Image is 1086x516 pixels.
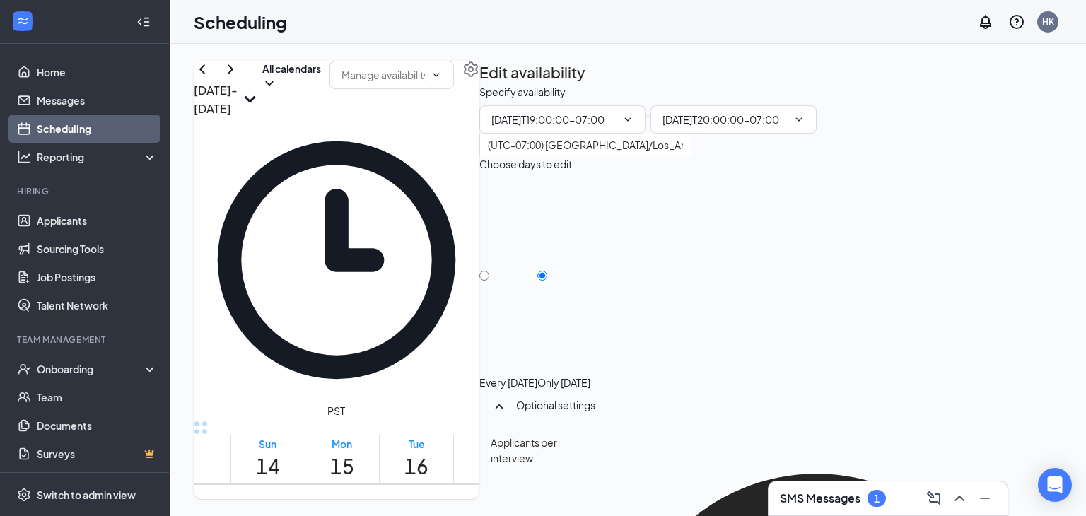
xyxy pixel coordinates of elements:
[479,105,1062,134] div: -
[136,15,151,29] svg: Collapse
[516,398,1051,412] div: Optional settings
[1008,13,1025,30] svg: QuestionInfo
[476,435,506,483] a: September 17, 2025
[37,383,158,411] a: Team
[238,87,262,112] svg: SmallChevronDown
[330,451,354,482] h1: 15
[951,490,968,507] svg: ChevronUp
[37,263,158,291] a: Job Postings
[874,493,880,505] div: 1
[194,61,211,78] svg: ChevronLeft
[37,488,136,502] div: Switch to admin view
[17,362,31,376] svg: UserCheck
[537,375,590,389] div: Only [DATE]
[17,185,155,197] div: Hiring
[974,487,996,510] button: Minimize
[923,487,945,510] button: ComposeMessage
[256,451,280,482] h1: 14
[1038,468,1072,502] div: Open Intercom Messenger
[37,291,158,319] a: Talent Network
[194,81,238,117] h3: [DATE] - [DATE]
[37,440,158,468] a: SurveysCrown
[37,235,158,263] a: Sourcing Tools
[327,403,345,418] span: PST
[977,13,994,30] svg: Notifications
[17,488,31,502] svg: Settings
[37,115,158,143] a: Scheduling
[330,437,354,451] div: Mon
[1042,16,1054,28] div: HK
[479,375,537,389] div: Every [DATE]
[37,58,158,86] a: Home
[37,86,158,115] a: Messages
[37,206,158,235] a: Applicants
[17,150,31,164] svg: Analysis
[37,411,158,440] a: Documents
[16,14,30,28] svg: WorkstreamLogo
[194,10,287,34] h1: Scheduling
[262,61,321,90] button: All calendarsChevronDown
[222,61,239,78] svg: ChevronRight
[479,389,1062,426] div: Optional settings
[341,67,425,83] input: Manage availability
[479,84,566,100] div: Specify availability
[780,491,860,506] h3: SMS Messages
[194,117,479,403] svg: Clock
[37,362,146,376] div: Onboarding
[327,435,357,483] a: September 15, 2025
[431,69,442,81] svg: ChevronDown
[488,134,775,156] span: (UTC-07:00) [GEOGRAPHIC_DATA]/Los_Angeles - Pacific Time
[622,114,633,125] svg: ChevronDown
[256,437,280,451] div: Sun
[479,61,585,84] h2: Edit availability
[462,61,479,117] a: Settings
[37,150,158,164] div: Reporting
[402,435,431,483] a: September 16, 2025
[253,435,283,483] a: September 14, 2025
[262,76,276,90] svg: ChevronDown
[462,61,479,78] svg: Settings
[976,490,993,507] svg: Minimize
[17,334,155,346] div: Team Management
[404,451,428,482] h1: 16
[926,490,942,507] svg: ComposeMessage
[793,114,805,125] svg: ChevronDown
[404,437,428,451] div: Tue
[948,487,971,510] button: ChevronUp
[479,156,572,172] div: Choose days to edit
[491,398,508,415] svg: SmallChevronUp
